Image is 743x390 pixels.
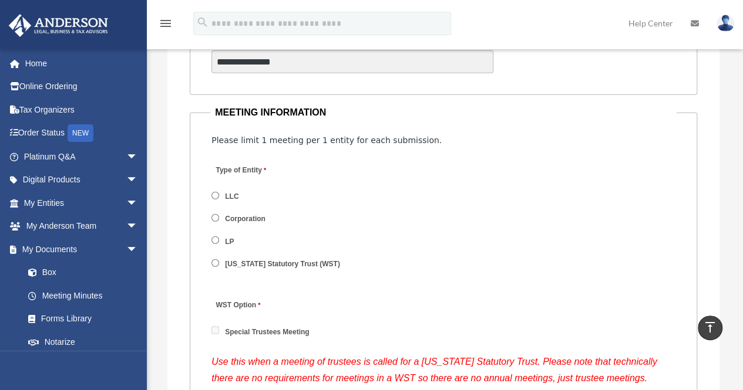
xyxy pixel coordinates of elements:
[221,259,344,270] label: [US_STATE] Statutory Trust (WST)
[221,327,314,337] label: Special Trustees Meeting
[211,162,323,178] label: Type of Entity
[210,291,677,352] div: WST Option required
[698,316,722,340] a: vertical_align_top
[126,215,150,239] span: arrow_drop_down
[16,284,150,307] a: Meeting Minutes
[126,168,150,192] span: arrow_drop_down
[8,75,156,99] a: Online Ordering
[8,145,156,168] a: Platinum Q&Aarrow_drop_down
[8,168,156,192] a: Digital Productsarrow_drop_down
[5,14,112,37] img: Anderson Advisors Platinum Portal
[159,16,173,30] i: menu
[16,330,156,354] a: Notarize
[211,357,657,383] i: Use this when a meeting of trustees is called for a [US_STATE] Statutory Trust. Please note that ...
[8,98,156,121] a: Tax Organizers
[210,104,677,121] legend: MEETING INFORMATION
[196,16,209,29] i: search
[126,191,150,215] span: arrow_drop_down
[8,52,156,75] a: Home
[703,320,717,334] i: vertical_align_top
[8,238,156,261] a: My Documentsarrow_drop_down
[8,191,156,215] a: My Entitiesarrow_drop_down
[221,214,270,225] label: Corporation
[16,261,156,284] a: Box
[159,21,173,30] a: menu
[211,135,442,145] span: Please limit 1 meeting per 1 entity for each submission.
[126,145,150,169] span: arrow_drop_down
[717,15,734,32] img: User Pic
[211,298,323,314] label: WST Option required
[68,124,93,142] div: NEW
[221,236,238,247] label: LP
[126,238,150,262] span: arrow_drop_down
[221,191,243,202] label: LLC
[8,215,156,238] a: My Anderson Teamarrow_drop_down
[16,307,156,331] a: Forms Library
[8,121,156,145] a: Order StatusNEW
